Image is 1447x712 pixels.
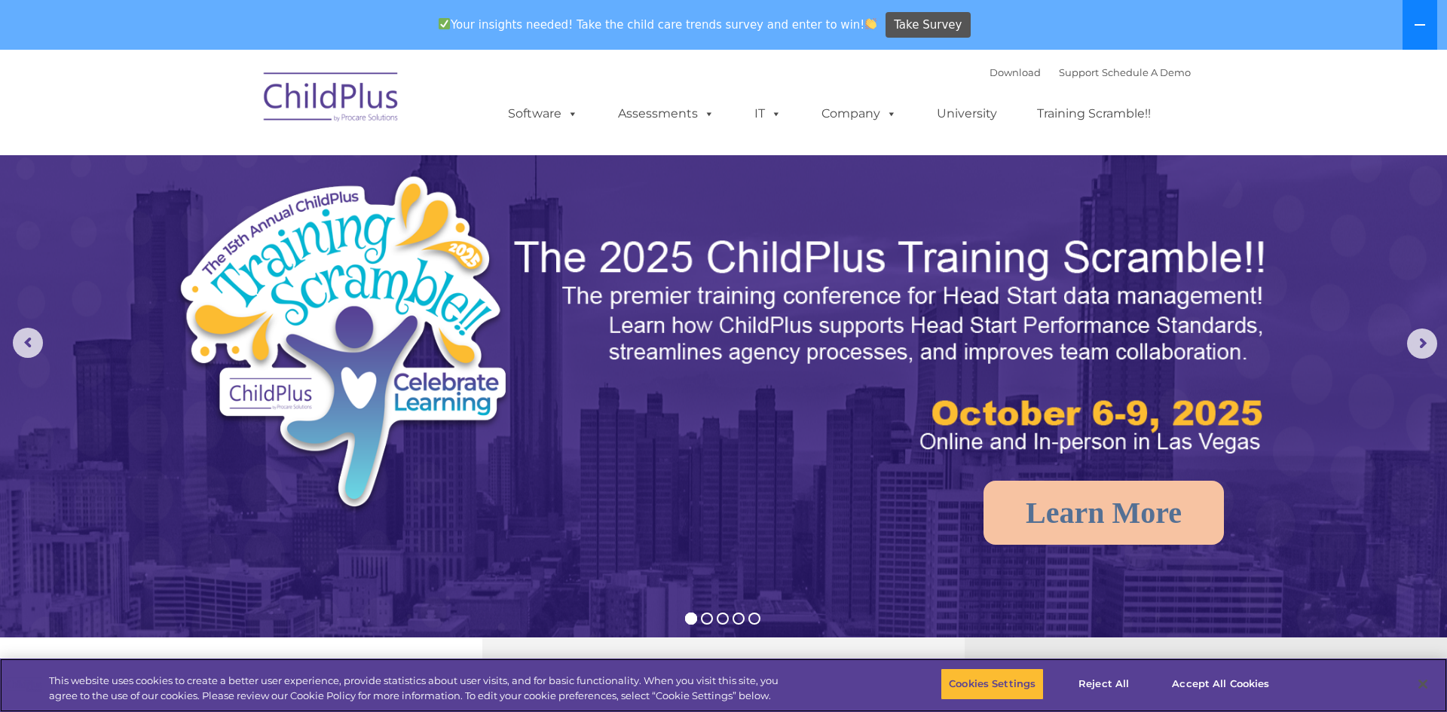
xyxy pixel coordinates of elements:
a: Company [806,99,912,129]
button: Reject All [1057,668,1151,700]
a: Take Survey [886,12,971,38]
span: Take Survey [894,12,962,38]
img: ✅ [439,18,450,29]
span: Last name [210,99,255,111]
img: ChildPlus by Procare Solutions [256,62,407,137]
a: Support [1059,66,1099,78]
span: Phone number [210,161,274,173]
a: Download [990,66,1041,78]
a: Training Scramble!! [1022,99,1166,129]
button: Close [1406,668,1439,701]
a: University [922,99,1012,129]
a: Software [493,99,593,129]
button: Accept All Cookies [1164,668,1277,700]
span: Your insights needed! Take the child care trends survey and enter to win! [432,10,883,39]
font: | [990,66,1191,78]
div: This website uses cookies to create a better user experience, provide statistics about user visit... [49,674,796,703]
a: Schedule A Demo [1102,66,1191,78]
a: Learn More [984,481,1224,545]
button: Cookies Settings [941,668,1044,700]
a: Assessments [603,99,730,129]
img: 👏 [865,18,876,29]
a: IT [739,99,797,129]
